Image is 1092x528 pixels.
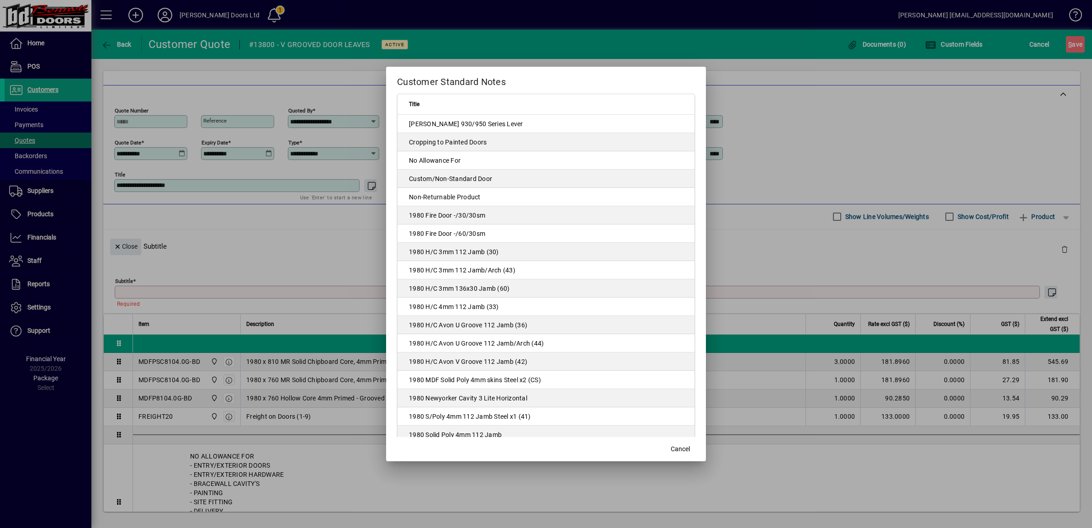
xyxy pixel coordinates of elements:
td: 1980 H/C Avon V Groove 112 Jamb (42) [398,352,694,371]
button: Cancel [666,441,695,458]
td: Cropping to Painted Doors [398,133,694,151]
td: 1980 Solid Poly 4mm 112 Jamb [398,426,694,444]
td: 1980 H/C 3mm 112 Jamb (30) [398,243,694,261]
td: 1980 H/C Avon U Groove 112 Jamb (36) [398,316,694,334]
span: Title [409,99,419,109]
td: 1980 Fire Door -/60/30sm [398,224,694,243]
td: 1980 MDF Solid Poly 4mm skins Steel x2 (CS) [398,371,694,389]
td: Custom/Non-Standard Door [398,170,694,188]
td: 1980 H/C Avon U Groove 112 Jamb/Arch (44) [398,334,694,352]
td: 1980 H/C 3mm 136x30 Jamb (60) [398,279,694,298]
td: 1980 H/C 4mm 112 Jamb (33) [398,298,694,316]
td: [PERSON_NAME] 930/950 Series Lever [398,115,694,133]
td: 1980 Newyorker Cavity 3 Lite Horizontal [398,389,694,407]
h2: Customer Standard Notes [386,67,706,93]
span: Cancel [671,444,690,454]
td: 1980 Fire Door -/30/30sm [398,206,694,224]
td: 1980 S/Poly 4mm 112 Jamb Steel x1 (41) [398,407,694,426]
td: No Allowance For [398,151,694,170]
td: Non-Returnable Product [398,188,694,206]
td: 1980 H/C 3mm 112 Jamb/Arch (43) [398,261,694,279]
